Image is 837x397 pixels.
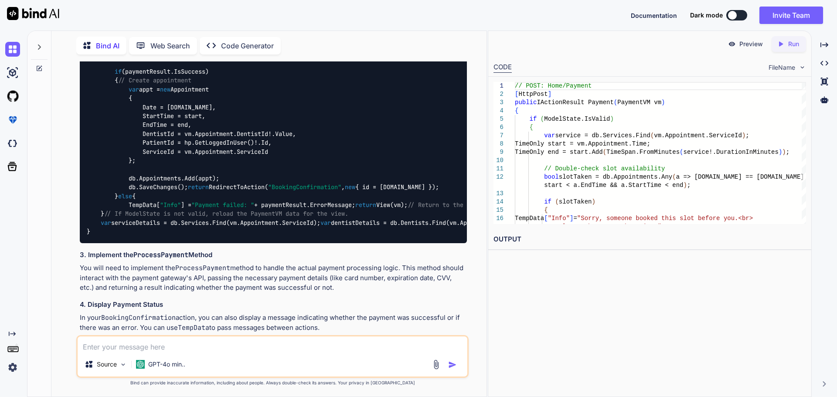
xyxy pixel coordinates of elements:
div: 9 [493,148,504,156]
span: = [573,215,577,222]
div: 16 [493,214,504,223]
h3: 4. Display Payment Status [80,300,467,310]
span: // Create appointment [118,77,191,85]
span: "Payment failed: " [191,201,254,209]
span: ( [650,132,654,139]
span: ; [745,132,749,139]
span: TempData [515,215,544,222]
span: { [529,124,533,131]
span: "Info" [160,201,181,209]
span: ) [779,149,782,156]
span: var [101,219,111,227]
span: { [515,107,518,114]
span: return [355,201,376,209]
span: HttpPost [518,91,548,98]
span: ] [548,91,551,98]
span: ModelState.IsValid [544,115,610,122]
span: ( [602,149,606,156]
span: if [544,198,551,205]
span: new [160,85,170,93]
span: ( [680,149,683,156]
span: public [515,99,537,106]
div: 4 [493,107,504,115]
img: chevron down [799,64,806,71]
img: settings [5,360,20,375]
span: TimeOnly start = vm.Appointment.Time; [515,140,650,147]
span: service!.DurationInMinutes [683,149,778,156]
span: // POST: Home/Payment [515,82,592,89]
span: var [129,85,139,93]
span: ; [687,182,691,189]
span: ; [786,149,789,156]
img: darkCloudIdeIcon [5,136,20,151]
img: preview [728,40,736,48]
div: 1 [493,82,504,90]
span: ( [555,198,558,205]
div: 5 [493,115,504,123]
span: Dark mode [690,11,723,20]
span: a => [DOMAIN_NAME] == [DOMAIN_NAME] && [676,173,815,180]
span: service = db.Services.Find [555,132,650,139]
p: Source [97,360,117,369]
span: ) [742,132,745,139]
code: ProcessPayment [133,251,188,259]
p: GPT-4o min.. [148,360,185,369]
code: BookingConfirmation [101,313,176,322]
span: if [115,68,122,75]
h3: 3. Implement the Method [80,250,467,260]
span: return [188,183,209,191]
span: // Double-check slot availability [544,165,665,172]
img: premium [5,112,20,127]
img: Bind AI [7,7,59,20]
div: 7 [493,132,504,140]
span: var [544,132,555,139]
p: You will need to implement the method to handle the actual payment processing logic. This method ... [80,263,467,293]
img: chat [5,42,20,57]
img: githubLight [5,89,20,104]
span: Documentation [631,12,677,19]
span: start < a.EndTime && a.StartTime < end [544,182,683,189]
span: PaymentVM vm [617,99,661,106]
span: new [345,183,355,191]
div: 10 [493,156,504,165]
span: FileName [769,63,795,72]
span: TimeOnly end = start.Add [515,149,603,156]
code: ProcessPayment [175,264,230,272]
img: Pick Models [119,361,127,368]
p: In your action, you can also display a message indicating whether the payment was successful or i... [80,313,467,333]
p: Bind AI [96,41,119,51]
span: ) [782,149,786,156]
div: 12 [493,173,504,181]
span: ( [614,99,617,106]
span: bool [544,173,559,180]
button: Documentation [631,11,677,20]
span: TimeSpan.FromMinutes [606,149,680,156]
div: 2 [493,90,504,98]
span: { [544,207,548,214]
div: 3 [493,98,504,107]
span: ) [610,115,613,122]
span: ( [540,115,544,122]
div: 8 [493,140,504,148]
span: IActionResult Payment [537,99,613,106]
div: 6 [493,123,504,132]
div: 11 [493,165,504,173]
button: Invite Team [759,7,823,24]
span: // Return to the payment view with the error message [408,201,589,209]
div: CODE [493,62,512,73]
span: ] [570,215,573,222]
span: vm.Appointment.ServiceId [654,132,742,139]
span: else [118,192,132,200]
span: Please choose another time." [558,223,661,230]
img: attachment [431,360,441,370]
span: ) [592,198,595,205]
img: GPT-4o mini [136,360,145,369]
div: 15 [493,206,504,214]
p: Web Search [150,41,190,51]
span: "Sorry, someone booked this slot before you.<br> [577,215,753,222]
span: [ [544,215,548,222]
span: [ [515,91,518,98]
span: ) [661,99,665,106]
code: TempData [178,323,209,332]
span: if [529,115,537,122]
